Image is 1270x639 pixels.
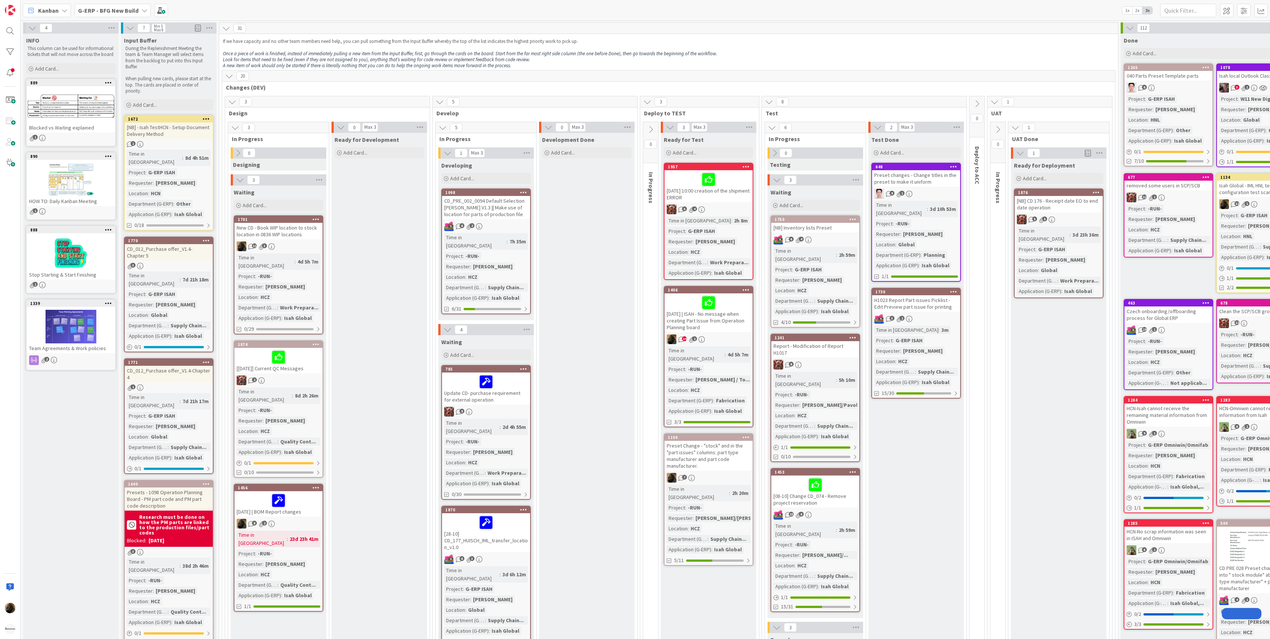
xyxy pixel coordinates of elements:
span: 0 [779,149,792,158]
img: JK [444,554,454,564]
span: Add Card... [450,175,474,182]
div: 1406 [664,287,753,293]
span: 0 [644,140,657,149]
span: Kanban [38,6,59,15]
img: Visit kanbanzone.com [5,5,15,15]
span: 1 [1022,123,1035,132]
div: 0/1 [125,342,213,352]
span: Development Done [542,136,594,143]
div: JK [1124,325,1213,335]
div: 1771 [125,359,213,366]
div: 677removed some users in SCP/SCB [1124,174,1213,190]
span: Add Card... [450,352,474,358]
span: Designing [233,161,260,168]
img: JK [773,510,783,520]
span: 5 [447,97,460,106]
span: Ready for Development [334,136,399,143]
p: During the Replenishment Meeting the team & Team Manager will select items from the backlog to pu... [125,46,212,70]
div: 1771CD_012_Purchase offer_V1.4-Chapter 4 [125,359,213,382]
div: 1/1 [771,593,859,602]
span: : [1173,126,1174,134]
span: Ready for Deployment [1014,162,1075,169]
div: Min 5 [154,24,163,28]
span: Add Card... [673,149,697,156]
div: Project [1219,95,1238,103]
img: JK [667,205,676,214]
div: 1100 [664,434,753,441]
div: 1285HCN-No scrap information was seen in ISAH and Omniwin [1124,520,1213,543]
span: 3 [247,175,260,184]
span: : [1266,126,1267,134]
span: : [145,168,146,177]
div: [DATE] 10:00 creation of the shipment ERROR [664,170,753,202]
div: 1265040 Parts Preset Template parts [1124,64,1213,81]
span: : [1171,137,1172,145]
img: avatar [5,624,15,634]
span: 1 [900,191,905,196]
div: 1640Presets - 1098 Operation Planning Board - PM part code and PM part code description [125,481,213,511]
img: JK [874,314,884,324]
img: ND [667,473,676,483]
div: 648 [872,163,960,170]
span: 6 [779,123,792,132]
div: 1957 [668,164,753,169]
div: 3/3 [1124,620,1213,629]
span: UAT Done [1012,135,1100,143]
img: ll [1127,83,1136,93]
div: 1876 [1015,189,1103,196]
div: 1870 [442,506,530,513]
div: 0/1 [125,629,213,638]
div: Requester [1127,105,1152,113]
div: CD_PRE_002_0094 Default Selection [PERSON_NAME] V1.3 || Make use of location for parts of product... [442,196,530,219]
div: 1265 [1124,64,1213,71]
div: G-ERP ISAH [146,168,177,177]
div: G-ERP ISAH [1146,95,1177,103]
p: This column can be used for informational tickets that will not move across the board [28,46,114,58]
span: Test Done [871,136,899,143]
span: : [1245,105,1246,113]
span: 1x [1122,7,1132,14]
span: 2x [1132,7,1142,14]
p: When pulling new cards, please start at the top. The cards are placed in order of priority. [125,76,212,94]
div: 1/1 [1124,503,1213,512]
div: 1265 [1128,65,1213,70]
span: Waiting [771,188,791,196]
span: Add Card... [1023,175,1047,182]
span: : [153,179,154,187]
div: TT [1124,429,1213,439]
span: UAT [991,109,1103,117]
div: [NB] - Isah TestHCN - Setup Document Delivery Method [125,122,213,139]
div: Requester [127,179,153,187]
div: 1874 [234,341,323,348]
img: JK [1219,318,1229,328]
img: TT [1219,422,1229,432]
img: ND [1219,199,1229,209]
div: 0/2 [1124,493,1213,502]
span: Deploy to ACC [974,146,981,184]
span: : [1238,95,1239,103]
div: JK [442,221,530,231]
span: Waiting [234,188,255,196]
span: 7/10 [1134,157,1144,165]
span: : [148,189,149,197]
div: 1453[08-10] Change CD_074 - Remove project reservation [771,469,859,508]
span: 4 [40,24,52,32]
span: : [1148,116,1149,124]
div: [NB] CD 176 - Receipt date EO to end date operation [1015,196,1103,212]
div: Isah Global [1172,137,1204,145]
span: Ready for Test [664,136,704,143]
span: 0 / 1 [1227,148,1234,156]
div: ND [234,241,323,251]
img: ND [237,519,246,529]
span: : [1145,95,1146,103]
span: 1 [1027,149,1040,158]
div: 1285 [1124,520,1213,527]
div: 1750 [771,216,859,223]
div: 1640 [125,481,213,487]
span: : [173,200,174,208]
span: 1 [1245,85,1249,90]
div: Other [1174,126,1192,134]
div: JK [771,510,859,520]
div: 1241 [771,334,859,341]
img: TT [1127,545,1136,555]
